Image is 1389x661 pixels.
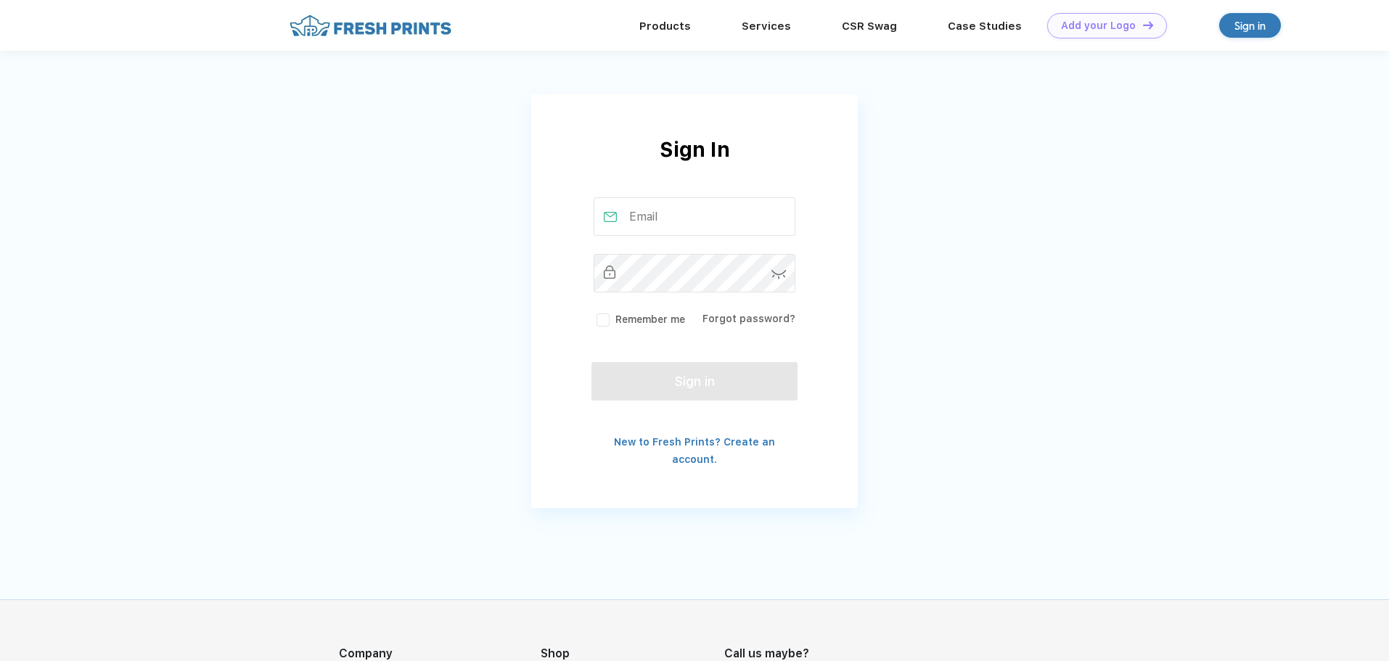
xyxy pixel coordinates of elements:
[771,270,787,279] img: password-icon.svg
[594,312,685,327] label: Remember me
[1143,21,1153,29] img: DT
[1234,17,1266,34] div: Sign in
[285,13,456,38] img: fo%20logo%202.webp
[591,362,798,401] button: Sign in
[604,266,615,279] img: password_inactive.svg
[842,20,897,33] a: CSR Swag
[742,20,791,33] a: Services
[1219,13,1281,38] a: Sign in
[604,212,617,222] img: email_active.svg
[702,313,795,324] a: Forgot password?
[531,134,858,197] div: Sign In
[614,436,775,465] a: New to Fresh Prints? Create an account.
[639,20,691,33] a: Products
[1061,20,1136,32] div: Add your Logo
[594,197,796,236] input: Email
